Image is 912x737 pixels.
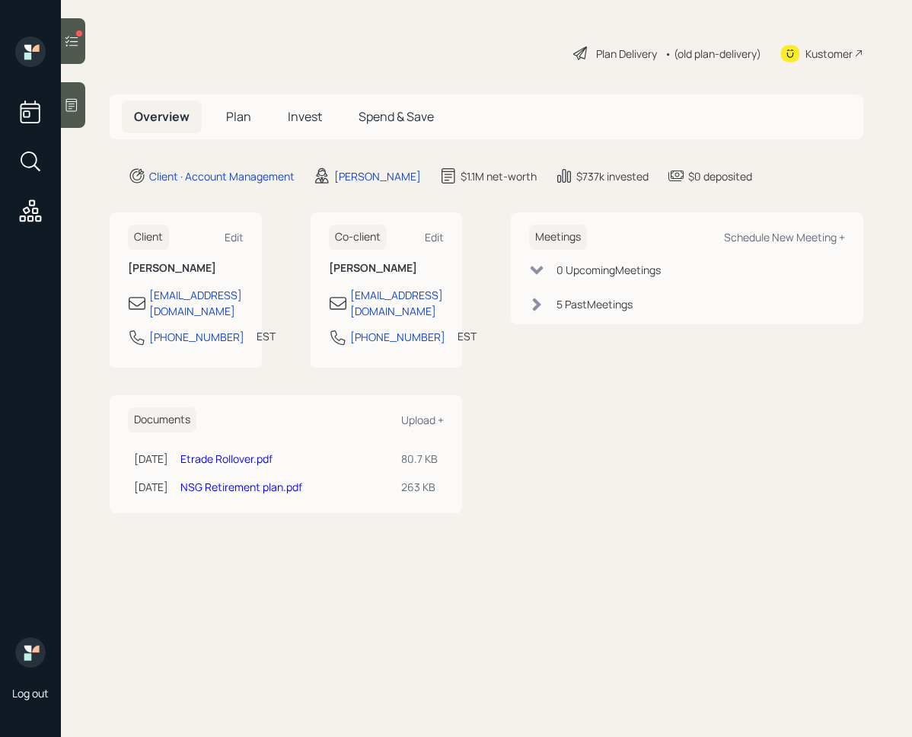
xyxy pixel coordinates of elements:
[329,262,445,275] h6: [PERSON_NAME]
[257,328,276,344] div: EST
[401,413,444,427] div: Upload +
[401,451,438,467] div: 80.7 KB
[576,168,649,184] div: $737k invested
[688,168,752,184] div: $0 deposited
[556,296,633,312] div: 5 Past Meeting s
[350,329,445,345] div: [PHONE_NUMBER]
[425,230,444,244] div: Edit
[329,225,387,250] h6: Co-client
[149,168,295,184] div: Client · Account Management
[401,479,438,495] div: 263 KB
[134,479,168,495] div: [DATE]
[529,225,587,250] h6: Meetings
[556,262,661,278] div: 0 Upcoming Meeting s
[134,108,190,125] span: Overview
[128,262,244,275] h6: [PERSON_NAME]
[350,287,445,319] div: [EMAIL_ADDRESS][DOMAIN_NAME]
[334,168,421,184] div: [PERSON_NAME]
[128,407,196,432] h6: Documents
[665,46,761,62] div: • (old plan-delivery)
[149,287,244,319] div: [EMAIL_ADDRESS][DOMAIN_NAME]
[180,451,273,466] a: Etrade Rollover.pdf
[805,46,853,62] div: Kustomer
[180,480,302,494] a: NSG Retirement plan.pdf
[226,108,251,125] span: Plan
[128,225,169,250] h6: Client
[724,230,845,244] div: Schedule New Meeting +
[15,637,46,668] img: retirable_logo.png
[359,108,434,125] span: Spend & Save
[458,328,477,344] div: EST
[596,46,657,62] div: Plan Delivery
[225,230,244,244] div: Edit
[134,451,168,467] div: [DATE]
[461,168,537,184] div: $1.1M net-worth
[149,329,244,345] div: [PHONE_NUMBER]
[12,686,49,700] div: Log out
[288,108,322,125] span: Invest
